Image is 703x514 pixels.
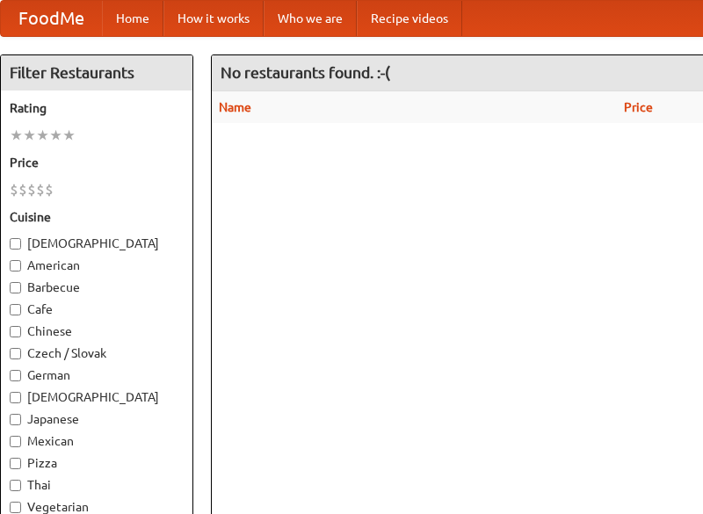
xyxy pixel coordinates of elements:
label: Barbecue [10,279,184,296]
input: [DEMOGRAPHIC_DATA] [10,392,21,403]
h5: Price [10,154,184,171]
a: Who we are [264,1,357,36]
label: Mexican [10,432,184,450]
li: ★ [62,126,76,145]
li: ★ [36,126,49,145]
li: $ [10,180,18,199]
a: Price [624,100,653,114]
label: Thai [10,476,184,494]
li: ★ [49,126,62,145]
li: $ [45,180,54,199]
a: FoodMe [1,1,102,36]
input: German [10,370,21,381]
input: Thai [10,480,21,491]
a: Recipe videos [357,1,462,36]
li: ★ [10,126,23,145]
input: Czech / Slovak [10,348,21,359]
ng-pluralize: No restaurants found. :-( [221,64,390,81]
input: Chinese [10,326,21,337]
label: Chinese [10,322,184,340]
input: [DEMOGRAPHIC_DATA] [10,238,21,250]
a: Name [219,100,251,114]
a: How it works [163,1,264,36]
label: Cafe [10,300,184,318]
label: Czech / Slovak [10,344,184,362]
input: Barbecue [10,282,21,293]
h5: Cuisine [10,208,184,226]
li: $ [36,180,45,199]
input: Pizza [10,458,21,469]
label: German [10,366,184,384]
li: $ [18,180,27,199]
input: Japanese [10,414,21,425]
input: American [10,260,21,271]
label: American [10,257,184,274]
label: Japanese [10,410,184,428]
label: [DEMOGRAPHIC_DATA] [10,235,184,252]
label: [DEMOGRAPHIC_DATA] [10,388,184,406]
a: Home [102,1,163,36]
input: Cafe [10,304,21,315]
li: $ [27,180,36,199]
h5: Rating [10,99,184,117]
input: Vegetarian [10,502,21,513]
label: Pizza [10,454,184,472]
h4: Filter Restaurants [1,55,192,90]
input: Mexican [10,436,21,447]
li: ★ [23,126,36,145]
